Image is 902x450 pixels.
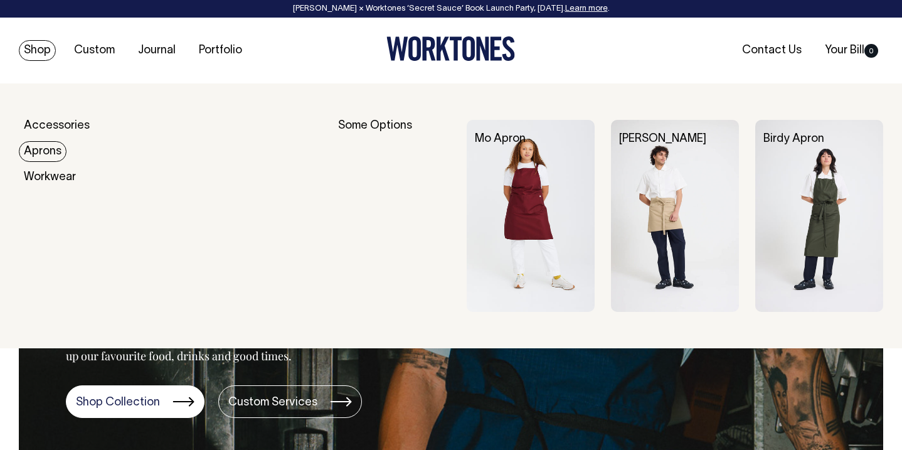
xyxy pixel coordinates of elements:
[66,333,351,363] p: Worktones is a design studio and store for those serving up our favourite food, drinks and good t...
[13,4,889,13] div: [PERSON_NAME] × Worktones ‘Secret Sauce’ Book Launch Party, [DATE]. .
[763,134,824,144] a: Birdy Apron
[737,40,807,61] a: Contact Us
[565,5,608,13] a: Learn more
[864,44,878,58] span: 0
[467,120,595,312] img: Mo Apron
[755,120,883,312] img: Birdy Apron
[194,40,247,61] a: Portfolio
[69,40,120,61] a: Custom
[611,120,739,312] img: Bobby Apron
[19,141,66,162] a: Aprons
[19,40,56,61] a: Shop
[338,120,450,312] div: Some Options
[133,40,181,61] a: Journal
[820,40,883,61] a: Your Bill0
[66,385,204,418] a: Shop Collection
[19,167,81,188] a: Workwear
[475,134,526,144] a: Mo Apron
[19,115,95,136] a: Accessories
[619,134,706,144] a: [PERSON_NAME]
[218,385,362,418] a: Custom Services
